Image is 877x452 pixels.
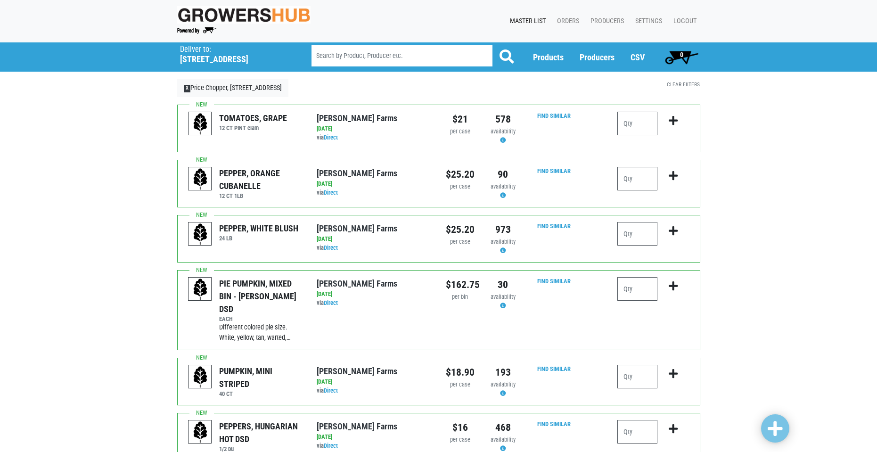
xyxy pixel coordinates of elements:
div: PEPPER, WHITE BLUSH [219,222,298,235]
div: PEPPERS, HUNGARIAN HOT DSD [219,420,303,445]
img: placeholder-variety-43d6402dacf2d531de610a020419775a.svg [189,167,212,191]
input: Qty [617,365,657,388]
input: Qty [617,167,657,190]
a: [PERSON_NAME] Farms [317,223,397,233]
a: Direct [324,387,338,394]
a: Producers [583,12,628,30]
span: X [184,85,191,92]
p: Deliver to: [180,45,287,54]
span: availability [491,436,516,443]
div: [DATE] [317,124,431,133]
h6: 40 CT [219,390,303,397]
span: availability [491,381,516,388]
img: placeholder-variety-43d6402dacf2d531de610a020419775a.svg [189,278,212,301]
div: per case [446,182,475,191]
div: per case [446,380,475,389]
a: XPrice Chopper, [STREET_ADDRESS] [177,79,289,97]
div: 193 [489,365,517,380]
h6: 12 CT 1LB [219,192,303,199]
a: Producers [580,52,615,62]
a: Find Similar [537,222,571,230]
div: per case [446,436,475,444]
img: original-fc7597fdc6adbb9d0e2ae620e786d1a2.jpg [177,6,311,24]
h6: EACH [219,315,303,322]
a: Find Similar [537,365,571,372]
div: TOMATOES, GRAPE [219,112,287,124]
a: 0 [661,48,703,66]
a: CSV [631,52,645,62]
div: [DATE] [317,290,431,299]
div: [DATE] [317,180,431,189]
a: Clear Filters [667,81,700,88]
div: $25.20 [446,222,475,237]
img: placeholder-variety-43d6402dacf2d531de610a020419775a.svg [189,420,212,444]
div: 578 [489,112,517,127]
img: placeholder-variety-43d6402dacf2d531de610a020419775a.svg [189,112,212,136]
a: [PERSON_NAME] Farms [317,366,397,376]
div: [DATE] [317,235,431,244]
h6: 12 CT PINT clam [219,124,287,131]
input: Qty [617,420,657,444]
div: $18.90 [446,365,475,380]
span: availability [491,238,516,245]
a: Orders [549,12,583,30]
h5: [STREET_ADDRESS] [180,54,287,65]
a: Direct [324,134,338,141]
span: Price Chopper, Erie Boulevard, #172 (2515 Erie Blvd E, Syracuse, NY 13224, USA) [180,42,295,65]
a: Settings [628,12,666,30]
a: [PERSON_NAME] Farms [317,168,397,178]
div: $25.20 [446,167,475,182]
span: 0 [680,51,683,58]
span: availability [491,183,516,190]
div: via [317,189,431,197]
a: Direct [324,299,338,306]
a: Direct [324,189,338,196]
a: Master List [502,12,549,30]
img: placeholder-variety-43d6402dacf2d531de610a020419775a.svg [189,365,212,389]
a: Products [533,52,564,62]
div: via [317,386,431,395]
div: per case [446,238,475,247]
a: [PERSON_NAME] Farms [317,279,397,288]
div: via [317,244,431,253]
input: Qty [617,112,657,135]
span: availability [491,128,516,135]
a: [PERSON_NAME] Farms [317,113,397,123]
a: Find Similar [537,420,571,427]
input: Qty [617,277,657,301]
div: PUMPKIN, MINI STRIPED [219,365,303,390]
a: Direct [324,244,338,251]
div: PIE PUMPKIN, MIXED BIN - [PERSON_NAME] DSD [219,277,303,315]
input: Qty [617,222,657,246]
div: [DATE] [317,378,431,386]
a: Find Similar [537,112,571,119]
div: 468 [489,420,517,435]
a: Direct [324,442,338,449]
div: via [317,299,431,308]
div: 30 [489,277,517,292]
span: availability [491,293,516,300]
a: Find Similar [537,278,571,285]
div: 973 [489,222,517,237]
input: Search by Product, Producer etc. [311,45,492,66]
h6: 24 LB [219,235,298,242]
div: Different colored pie size. White, yellow, tan, warted, [219,322,303,343]
div: $162.75 [446,277,475,292]
div: [DATE] [317,433,431,442]
div: $21 [446,112,475,127]
img: placeholder-variety-43d6402dacf2d531de610a020419775a.svg [189,222,212,246]
div: via [317,133,431,142]
a: [PERSON_NAME] Farms [317,421,397,431]
a: Logout [666,12,700,30]
a: Find Similar [537,167,571,174]
div: via [317,442,431,451]
img: Powered by Big Wheelbarrow [177,27,216,34]
div: per bin [446,293,475,302]
div: per case [446,127,475,136]
div: PEPPER, ORANGE CUBANELLE [219,167,303,192]
div: $16 [446,420,475,435]
span: … [287,334,291,342]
